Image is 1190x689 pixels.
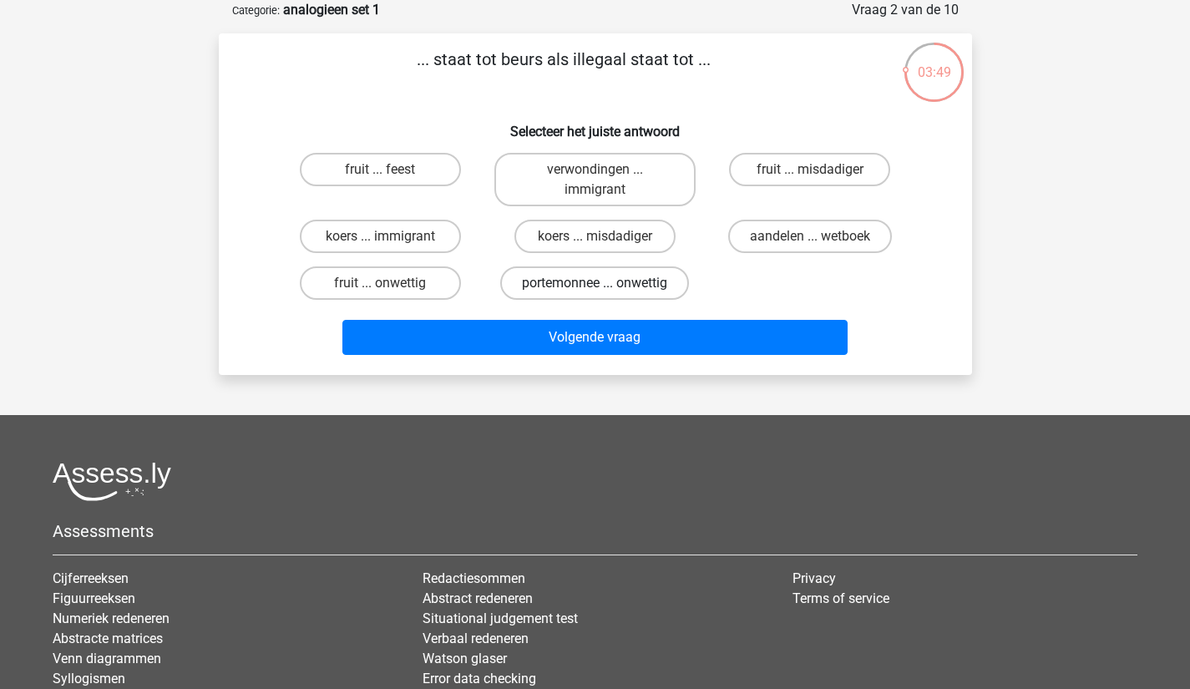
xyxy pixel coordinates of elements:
p: ... staat tot beurs als illegaal staat tot ... [246,47,883,97]
a: Situational judgement test [423,610,578,626]
a: Redactiesommen [423,570,525,586]
a: Abstract redeneren [423,590,533,606]
div: 03:49 [903,41,965,83]
label: aandelen ... wetboek [728,220,892,253]
label: fruit ... onwettig [300,266,461,300]
button: Volgende vraag [342,320,848,355]
strong: analogieen set 1 [283,2,380,18]
a: Cijferreeksen [53,570,129,586]
a: Error data checking [423,671,536,686]
label: koers ... misdadiger [514,220,676,253]
a: Verbaal redeneren [423,631,529,646]
a: Watson glaser [423,651,507,666]
a: Privacy [792,570,836,586]
a: Abstracte matrices [53,631,163,646]
label: portemonnee ... onwettig [500,266,689,300]
img: Assessly logo [53,462,171,501]
h6: Selecteer het juiste antwoord [246,110,945,139]
label: verwondingen ... immigrant [494,153,696,206]
a: Terms of service [792,590,889,606]
label: fruit ... feest [300,153,461,186]
small: Categorie: [232,4,280,17]
a: Venn diagrammen [53,651,161,666]
a: Numeriek redeneren [53,610,170,626]
a: Figuurreeksen [53,590,135,606]
label: fruit ... misdadiger [729,153,890,186]
label: koers ... immigrant [300,220,461,253]
h5: Assessments [53,521,1137,541]
a: Syllogismen [53,671,125,686]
